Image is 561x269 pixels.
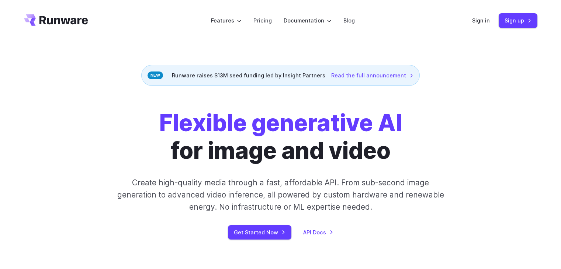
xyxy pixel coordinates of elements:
a: Sign in [472,16,490,25]
a: Blog [343,16,355,25]
strong: Flexible generative AI [159,109,402,137]
a: API Docs [303,228,333,237]
div: Runware raises $13M seed funding led by Insight Partners [141,65,420,86]
p: Create high-quality media through a fast, affordable API. From sub-second image generation to adv... [116,177,445,213]
a: Get Started Now [228,225,291,240]
a: Pricing [253,16,272,25]
a: Read the full announcement [331,71,413,80]
label: Features [211,16,242,25]
a: Sign up [499,13,537,28]
a: Go to / [24,14,88,26]
label: Documentation [284,16,332,25]
h1: for image and video [159,109,402,165]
